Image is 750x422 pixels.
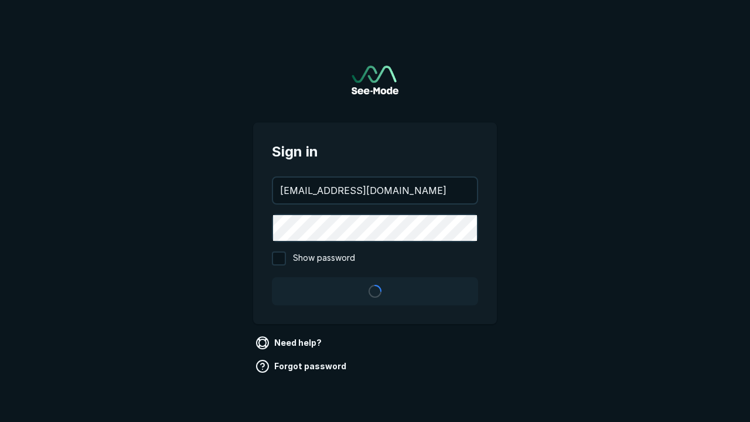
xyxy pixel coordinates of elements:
input: your@email.com [273,178,477,203]
img: See-Mode Logo [352,66,398,94]
a: Go to sign in [352,66,398,94]
span: Sign in [272,141,478,162]
a: Forgot password [253,357,351,376]
a: Need help? [253,333,326,352]
span: Show password [293,251,355,266]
